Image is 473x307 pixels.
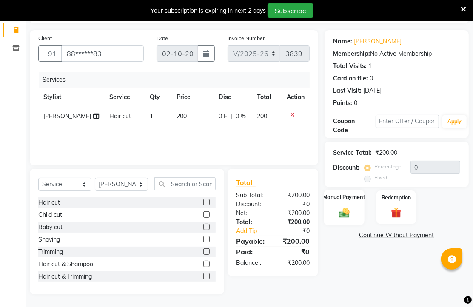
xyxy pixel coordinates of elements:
div: Membership: [333,49,370,58]
div: Services [39,72,316,88]
div: ₹200.00 [273,236,316,246]
div: Payable: [230,236,273,246]
label: Invoice Number [228,34,265,42]
span: 1 [150,112,153,120]
label: Percentage [374,163,402,171]
div: Net: [230,209,273,218]
span: 0 % [236,112,246,121]
button: Subscribe [268,3,313,18]
div: Service Total: [333,148,372,157]
button: Apply [442,115,467,128]
div: Hair cut [38,198,60,207]
div: Your subscription is expiring in next 2 days [151,6,266,15]
th: Total [252,88,282,107]
button: +91 [38,45,62,62]
div: Points: [333,99,352,108]
div: Paid: [230,247,273,257]
div: ₹200.00 [375,148,397,157]
div: Hair cut & Shampoo [38,260,93,269]
th: Stylist [38,88,104,107]
div: Total Visits: [333,62,367,71]
input: Search by Name/Mobile/Email/Code [61,45,144,62]
span: 0 F [219,112,227,121]
div: Name: [333,37,352,46]
div: No Active Membership [333,49,460,58]
span: 200 [257,112,267,120]
div: ₹200.00 [273,209,316,218]
th: Qty [145,88,171,107]
th: Service [104,88,145,107]
div: Discount: [333,163,359,172]
label: Date [157,34,168,42]
span: Total [236,178,256,187]
a: Continue Without Payment [326,231,467,240]
th: Disc [214,88,251,107]
div: Shaving [38,235,60,244]
img: _gift.svg [388,207,405,219]
div: Child cut [38,210,62,219]
label: Client [38,34,52,42]
div: ₹0 [280,227,316,236]
div: ₹200.00 [273,191,316,200]
label: Manual Payment [323,193,365,201]
div: Total: [230,218,273,227]
span: 200 [177,112,187,120]
div: Hair cut & Trimming [38,272,92,281]
span: Hair cut [109,112,131,120]
label: Fixed [374,174,387,182]
div: [DATE] [363,86,382,95]
label: Redemption [382,194,411,202]
div: Last Visit: [333,86,362,95]
span: [PERSON_NAME] [43,112,91,120]
th: Action [282,88,310,107]
div: Balance : [230,259,273,267]
div: ₹0 [273,200,316,209]
a: Add Tip [230,227,280,236]
div: Card on file: [333,74,368,83]
div: ₹200.00 [273,259,316,267]
div: Trimming [38,247,63,256]
div: 0 [370,74,373,83]
input: Search or Scan [154,177,216,190]
div: 1 [368,62,372,71]
a: [PERSON_NAME] [354,37,402,46]
div: ₹200.00 [273,218,316,227]
span: | [231,112,232,121]
div: Coupon Code [333,117,376,135]
div: Discount: [230,200,273,209]
th: Price [172,88,214,107]
div: 0 [354,99,357,108]
img: _cash.svg [336,206,353,219]
div: Baby cut [38,223,63,232]
div: Sub Total: [230,191,273,200]
input: Enter Offer / Coupon Code [376,115,439,128]
div: ₹0 [273,247,316,257]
